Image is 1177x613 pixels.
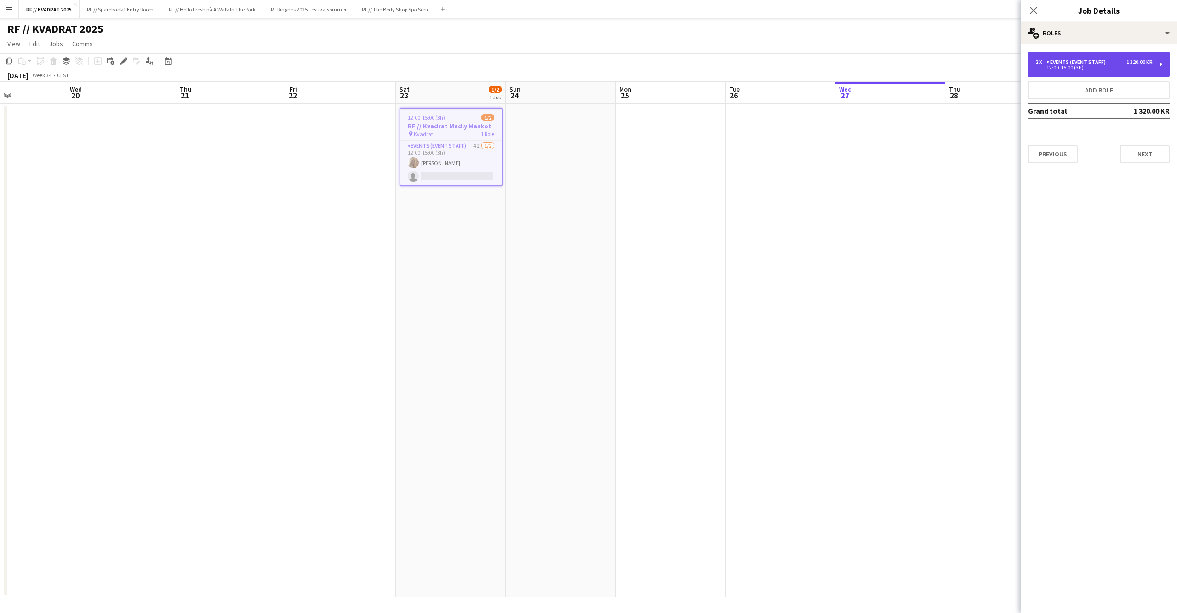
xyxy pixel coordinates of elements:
[839,85,852,93] span: Wed
[69,38,97,50] a: Comms
[400,141,502,185] app-card-role: Events (Event Staff)4I1/212:00-15:00 (3h)[PERSON_NAME]
[838,90,852,101] span: 27
[72,40,93,48] span: Comms
[1021,5,1177,17] h3: Job Details
[7,22,103,36] h1: RF // KVADRAT 2025
[1046,59,1109,65] div: Events (Event Staff)
[729,85,740,93] span: Tue
[26,38,44,50] a: Edit
[46,38,67,50] a: Jobs
[70,85,82,93] span: Wed
[354,0,437,18] button: RF // The Body Shop Spa Serie
[290,85,297,93] span: Fri
[489,86,502,93] span: 1/2
[414,131,433,137] span: Kvadrat
[400,85,410,93] span: Sat
[400,122,502,130] h3: RF // Kvadrat Madly Maskot
[180,85,191,93] span: Thu
[398,90,410,101] span: 23
[29,40,40,48] span: Edit
[1028,81,1170,99] button: Add role
[57,72,69,79] div: CEST
[400,108,503,186] app-job-card: 12:00-15:00 (3h)1/2RF // Kvadrat Madly Maskot Kvadrat1 RoleEvents (Event Staff)4I1/212:00-15:00 (...
[49,40,63,48] span: Jobs
[69,90,82,101] span: 20
[161,0,263,18] button: RF // Hello Fresh på A Walk In The Park
[1112,103,1170,118] td: 1 320.00 KR
[1028,103,1112,118] td: Grand total
[7,40,20,48] span: View
[178,90,191,101] span: 21
[263,0,354,18] button: RF Ringnes 2025 Festivalsommer
[1126,59,1153,65] div: 1 320.00 KR
[728,90,740,101] span: 26
[481,131,494,137] span: 1 Role
[1120,145,1170,163] button: Next
[508,90,520,101] span: 24
[19,0,80,18] button: RF // KVADRAT 2025
[618,90,631,101] span: 25
[1035,65,1153,70] div: 12:00-15:00 (3h)
[4,38,24,50] a: View
[619,85,631,93] span: Mon
[509,85,520,93] span: Sun
[408,114,445,121] span: 12:00-15:00 (3h)
[1028,145,1078,163] button: Previous
[481,114,494,121] span: 1/2
[7,71,29,80] div: [DATE]
[80,0,161,18] button: RF // Sparebank1 Entry Room
[1035,59,1046,65] div: 2 x
[948,90,960,101] span: 28
[949,85,960,93] span: Thu
[489,94,501,101] div: 1 Job
[1021,22,1177,44] div: Roles
[288,90,297,101] span: 22
[30,72,53,79] span: Week 34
